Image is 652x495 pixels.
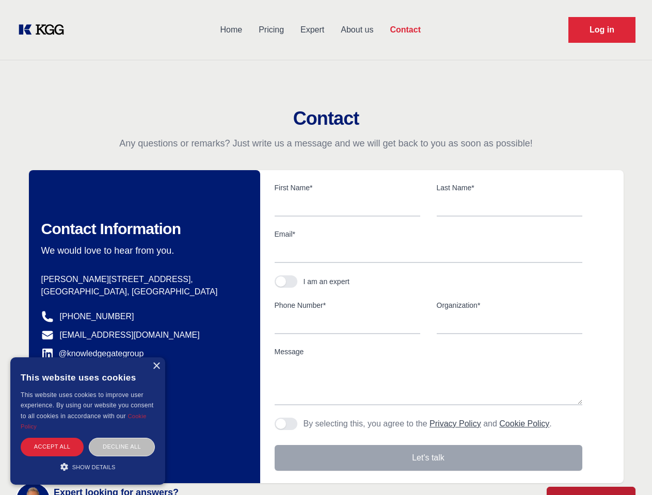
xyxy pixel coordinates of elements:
div: I am an expert [304,276,350,287]
a: KOL Knowledge Platform: Talk to Key External Experts (KEE) [17,22,72,38]
a: Home [212,16,250,43]
a: Pricing [250,16,292,43]
div: Close [152,362,160,370]
a: [PHONE_NUMBER] [60,310,134,323]
a: Request Demo [568,17,635,43]
a: @knowledgegategroup [41,348,144,360]
label: Organization* [437,300,582,310]
span: This website uses cookies to improve user experience. By using our website you consent to all coo... [21,391,153,420]
label: Phone Number* [275,300,420,310]
div: Show details [21,461,155,472]
a: About us [332,16,381,43]
iframe: Chat Widget [600,445,652,495]
a: Cookie Policy [499,419,549,428]
h2: Contact Information [41,220,244,238]
p: [GEOGRAPHIC_DATA], [GEOGRAPHIC_DATA] [41,286,244,298]
label: Last Name* [437,183,582,193]
label: Email* [275,229,582,239]
p: Any questions or remarks? Just write us a message and we will get back to you as soon as possible! [12,137,640,150]
label: Message [275,346,582,357]
a: [EMAIL_ADDRESS][DOMAIN_NAME] [60,329,200,341]
a: Cookie Policy [21,413,147,430]
div: Decline all [89,438,155,456]
a: Contact [381,16,429,43]
label: First Name* [275,183,420,193]
a: Privacy Policy [430,419,481,428]
div: This website uses cookies [21,365,155,390]
div: Accept all [21,438,84,456]
p: [PERSON_NAME][STREET_ADDRESS], [41,273,244,286]
p: We would love to hear from you. [41,244,244,257]
h2: Contact [12,108,640,129]
span: Show details [72,464,116,470]
button: Let's talk [275,445,582,471]
p: By selecting this, you agree to the and . [304,418,552,430]
a: Expert [292,16,332,43]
